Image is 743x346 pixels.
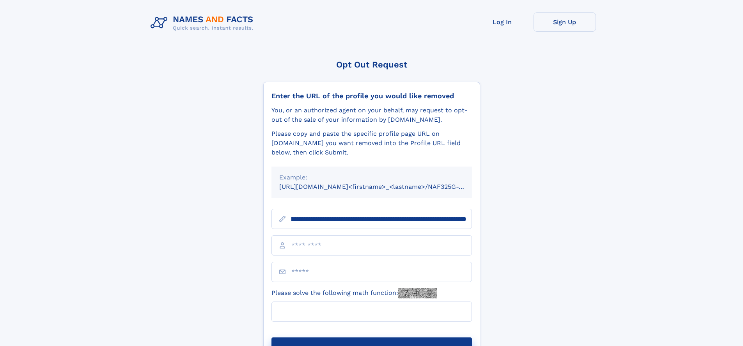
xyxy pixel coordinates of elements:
[279,173,464,182] div: Example:
[263,60,480,69] div: Opt Out Request
[279,183,487,190] small: [URL][DOMAIN_NAME]<firstname>_<lastname>/NAF325G-xxxxxxxx
[271,288,437,298] label: Please solve the following math function:
[271,92,472,100] div: Enter the URL of the profile you would like removed
[271,129,472,157] div: Please copy and paste the specific profile page URL on [DOMAIN_NAME] you want removed into the Pr...
[534,12,596,32] a: Sign Up
[271,106,472,124] div: You, or an authorized agent on your behalf, may request to opt-out of the sale of your informatio...
[471,12,534,32] a: Log In
[147,12,260,34] img: Logo Names and Facts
